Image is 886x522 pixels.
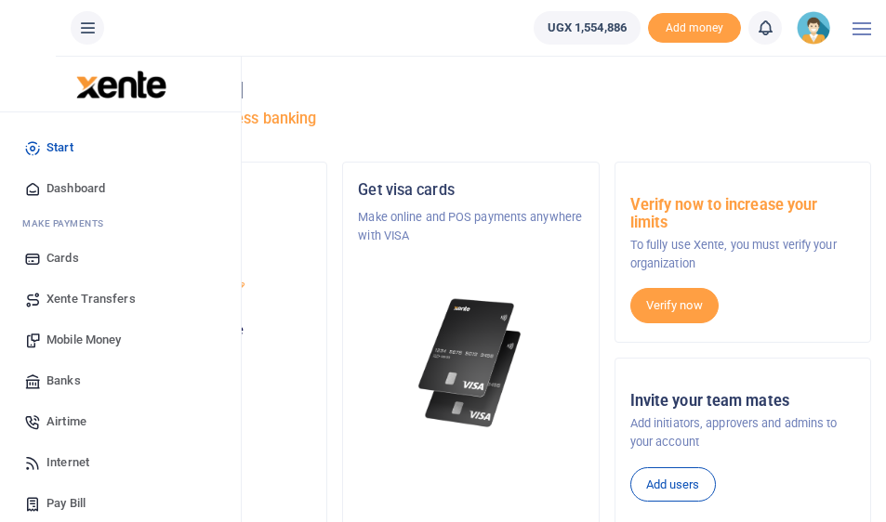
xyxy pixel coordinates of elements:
a: Add money [648,20,741,33]
li: M [15,209,226,238]
a: Add users [630,467,716,502]
p: Make online and POS payments anywhere with VISA [358,208,583,246]
span: Banks [46,372,81,390]
h5: Verify now to increase your limits [630,196,855,232]
a: Start [15,127,226,168]
img: profile-user [797,11,830,45]
a: Verify now [630,288,719,323]
p: To fully use Xente, you must verify your organization [630,236,855,274]
a: Mobile Money [15,320,226,360]
p: Add initiators, approvers and admins to your account [630,414,855,452]
a: Dashboard [15,168,226,209]
a: profile-user [797,11,838,45]
a: Cards [15,238,226,279]
span: Airtime [46,412,86,431]
img: xente-_physical_cards.png [415,291,527,436]
a: UGX 1,554,886 [534,11,641,45]
span: ake Payments [32,218,104,228]
img: logo-large [76,71,166,98]
li: Toup your wallet [648,13,741,44]
h5: Welcome to better business banking [71,110,871,128]
a: Xente Transfers [15,279,226,320]
span: Start [46,138,73,157]
span: Add money [648,13,741,44]
h5: Get visa cards [358,181,583,200]
a: Airtime [15,401,226,442]
span: UGX 1,554,886 [548,19,627,37]
span: Xente Transfers [46,290,136,308]
span: Dashboard [46,179,105,198]
a: Internet [15,442,226,483]
h5: Invite your team mates [630,392,855,411]
span: Pay Bill [46,494,86,513]
li: Wallet ballance [526,11,648,45]
a: logo-small logo-large logo-large [74,76,166,90]
a: Banks [15,360,226,401]
span: Internet [46,453,89,472]
span: Mobile Money [46,331,121,349]
h4: Hello [PERSON_NAME] [71,80,871,100]
span: Cards [46,249,79,268]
